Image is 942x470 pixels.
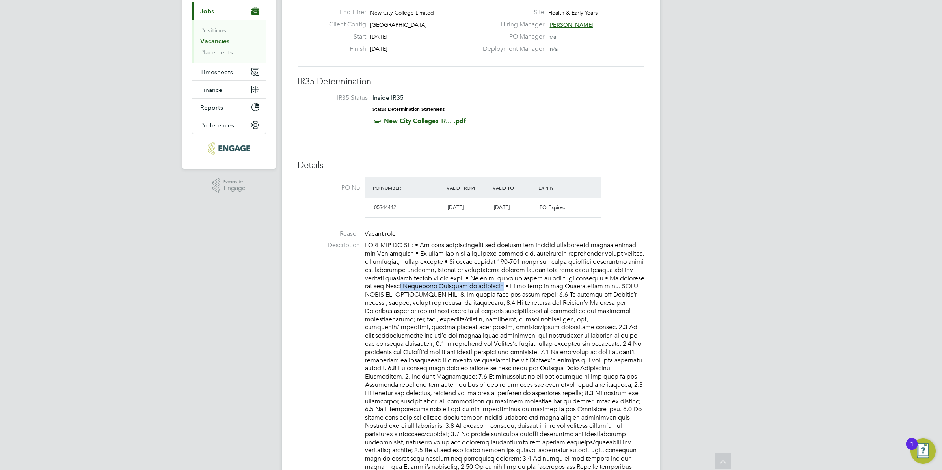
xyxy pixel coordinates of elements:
[478,45,544,53] label: Deployment Manager
[548,9,598,16] span: Health & Early Years
[200,121,234,129] span: Preferences
[323,8,366,17] label: End Hirer
[478,8,544,17] label: Site
[384,117,466,125] a: New City Colleges IR... .pdf
[370,9,434,16] span: New City College Limited
[192,63,266,80] button: Timesheets
[192,99,266,116] button: Reports
[223,178,246,185] span: Powered by
[370,33,387,40] span: [DATE]
[365,230,396,238] span: Vacant role
[491,181,537,195] div: Valid To
[200,86,222,93] span: Finance
[200,37,229,45] a: Vacancies
[192,20,266,63] div: Jobs
[374,204,396,211] span: 05944442
[910,444,914,454] div: 1
[192,81,266,98] button: Finance
[550,45,558,52] span: n/a
[370,21,427,28] span: [GEOGRAPHIC_DATA]
[494,204,510,211] span: [DATE]
[192,142,266,155] a: Go to home page
[298,76,644,88] h3: IR35 Determination
[372,106,445,112] strong: Status Determination Statement
[448,204,464,211] span: [DATE]
[192,2,266,20] button: Jobs
[223,185,246,192] span: Engage
[200,48,233,56] a: Placements
[200,104,223,111] span: Reports
[208,142,250,155] img: protocol-logo-retina.png
[323,21,366,29] label: Client Config
[478,21,544,29] label: Hiring Manager
[372,94,404,101] span: Inside IR35
[548,21,594,28] span: [PERSON_NAME]
[200,68,233,76] span: Timesheets
[212,178,246,193] a: Powered byEngage
[298,230,360,238] label: Reason
[305,94,368,102] label: IR35 Status
[548,33,556,40] span: n/a
[371,181,445,195] div: PO Number
[323,33,366,41] label: Start
[910,438,936,464] button: Open Resource Center, 1 new notification
[323,45,366,53] label: Finish
[192,116,266,134] button: Preferences
[370,45,387,52] span: [DATE]
[200,7,214,15] span: Jobs
[200,26,226,34] a: Positions
[445,181,491,195] div: Valid From
[540,204,566,211] span: PO Expired
[298,184,360,192] label: PO No
[536,181,583,195] div: Expiry
[298,160,644,171] h3: Details
[478,33,544,41] label: PO Manager
[298,241,360,250] label: Description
